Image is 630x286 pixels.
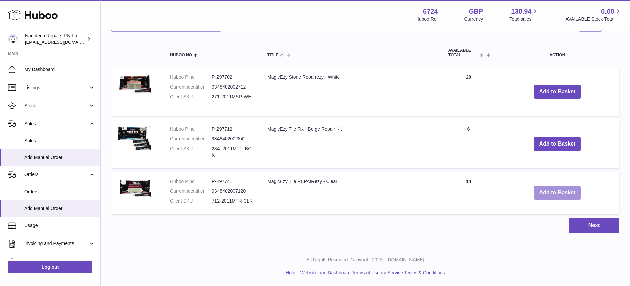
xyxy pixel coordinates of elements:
[212,146,254,158] dd: 284_2011MTF_BGK
[423,7,438,16] strong: 6724
[511,7,531,16] span: 138.94
[448,48,478,57] span: AVAILABLE Total
[601,7,614,16] span: 0.00
[212,178,254,185] dd: P-297741
[534,186,581,200] button: Add to Basket
[170,126,212,132] dt: Huboo P no
[24,84,88,91] span: Listings
[509,7,539,22] a: 138.94 Total sales
[24,171,88,178] span: Orders
[170,84,212,90] dt: Current identifier
[24,240,88,247] span: Invoicing and Payments
[442,119,495,168] td: 6
[24,222,95,229] span: Usage
[387,270,445,275] a: Service Terms & Conditions
[565,7,622,22] a: 0.00 AVAILABLE Stock Total
[300,270,380,275] a: Website and Dashboard Terms of Use
[416,16,438,22] div: Huboo Ref
[170,146,212,158] dt: Client SKU
[106,256,625,263] p: All Rights Reserved. Copyright 2025 - [DOMAIN_NAME]
[212,84,254,90] dd: 9348402002712
[8,34,18,44] img: info@nanotechrepairs.com
[565,16,622,22] span: AVAILABLE Stock Total
[24,259,95,265] span: Cases
[170,74,212,80] dt: Huboo P no
[212,126,254,132] dd: P-297712
[495,42,619,64] th: Action
[170,136,212,142] dt: Current identifier
[25,39,99,45] span: [EMAIL_ADDRESS][DOMAIN_NAME]
[170,53,192,57] span: Huboo no
[260,67,442,116] td: MagicEzy Stone Repairezy - White
[118,178,152,199] img: MagicEzy Tile REPAIRezy - Clear
[118,126,152,151] img: MagicEzy Tile Fix - Beige Repair Kit
[24,138,95,144] span: Sales
[298,270,445,276] li: and
[212,94,254,106] dd: 271-2011MSR-WHT
[170,198,212,204] dt: Client SKU
[8,261,92,273] a: Log out
[24,103,88,109] span: Stock
[118,74,152,95] img: MagicEzy Stone Repairezy - White
[24,66,95,73] span: My Dashboard
[286,270,295,275] a: Help
[25,33,85,45] div: Nanotech Repairs Pty Ltd
[170,178,212,185] dt: Huboo P no
[469,7,483,16] strong: GBP
[170,94,212,106] dt: Client SKU
[24,205,95,212] span: Add Manual Order
[212,188,254,194] dd: 9348402007120
[212,198,254,204] dd: 712-2011MTR-CLR
[534,85,581,99] button: Add to Basket
[212,74,254,80] dd: P-297702
[260,172,442,214] td: MagicEzy Tile REPAIRezy - Clear
[569,218,619,233] button: Next
[464,16,483,22] div: Currency
[24,121,88,127] span: Sales
[24,189,95,195] span: Orders
[267,53,278,57] span: Title
[534,137,581,151] button: Add to Basket
[442,172,495,214] td: 14
[260,119,442,168] td: MagicEzy Tile Fix - Beige Repair Kit
[24,154,95,161] span: Add Manual Order
[170,188,212,194] dt: Current identifier
[509,16,539,22] span: Total sales
[212,136,254,142] dd: 9348402002842
[442,67,495,116] td: 20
